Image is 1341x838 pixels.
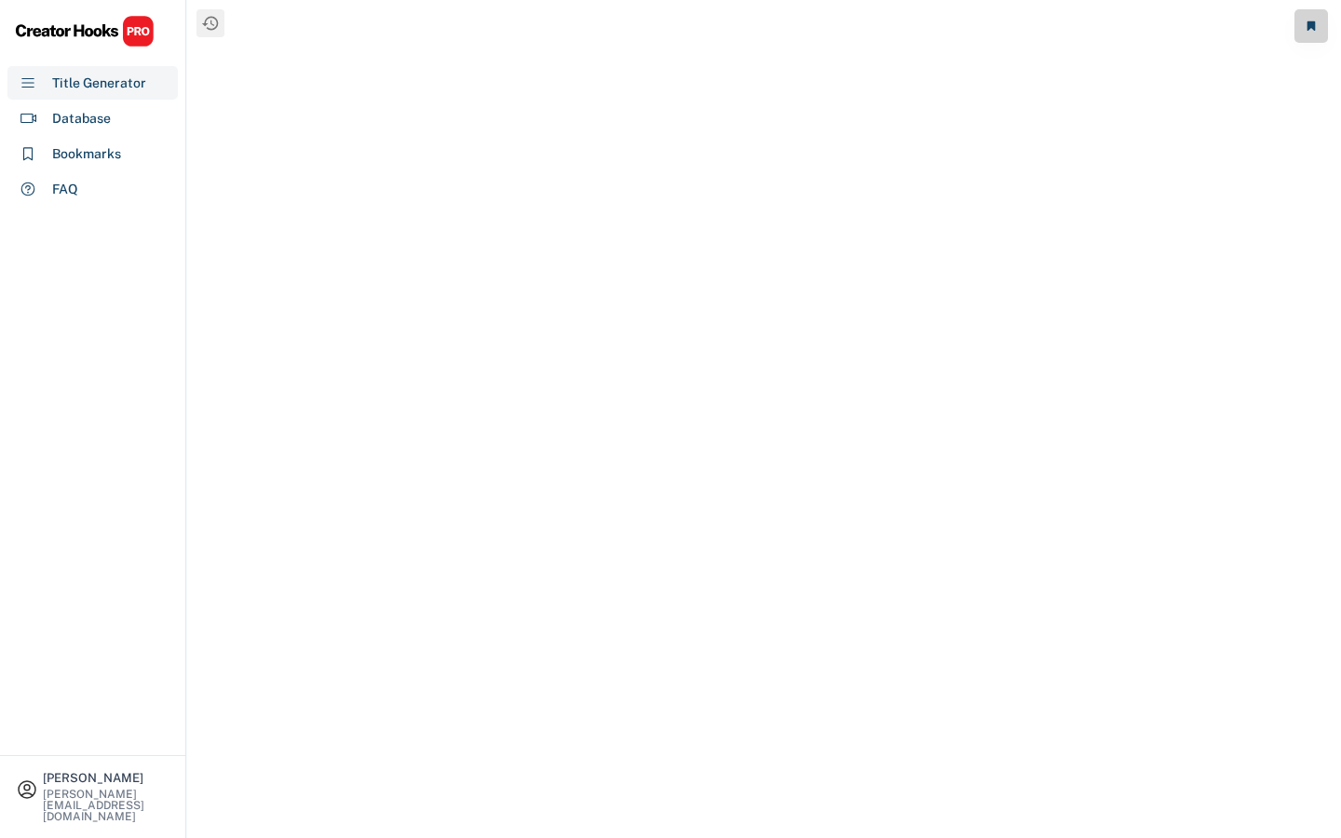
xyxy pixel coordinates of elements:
[52,144,121,164] div: Bookmarks
[52,74,146,93] div: Title Generator
[52,180,78,199] div: FAQ
[43,772,169,784] div: [PERSON_NAME]
[52,109,111,128] div: Database
[43,789,169,822] div: [PERSON_NAME][EMAIL_ADDRESS][DOMAIN_NAME]
[15,15,155,47] img: CHPRO%20Logo.svg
